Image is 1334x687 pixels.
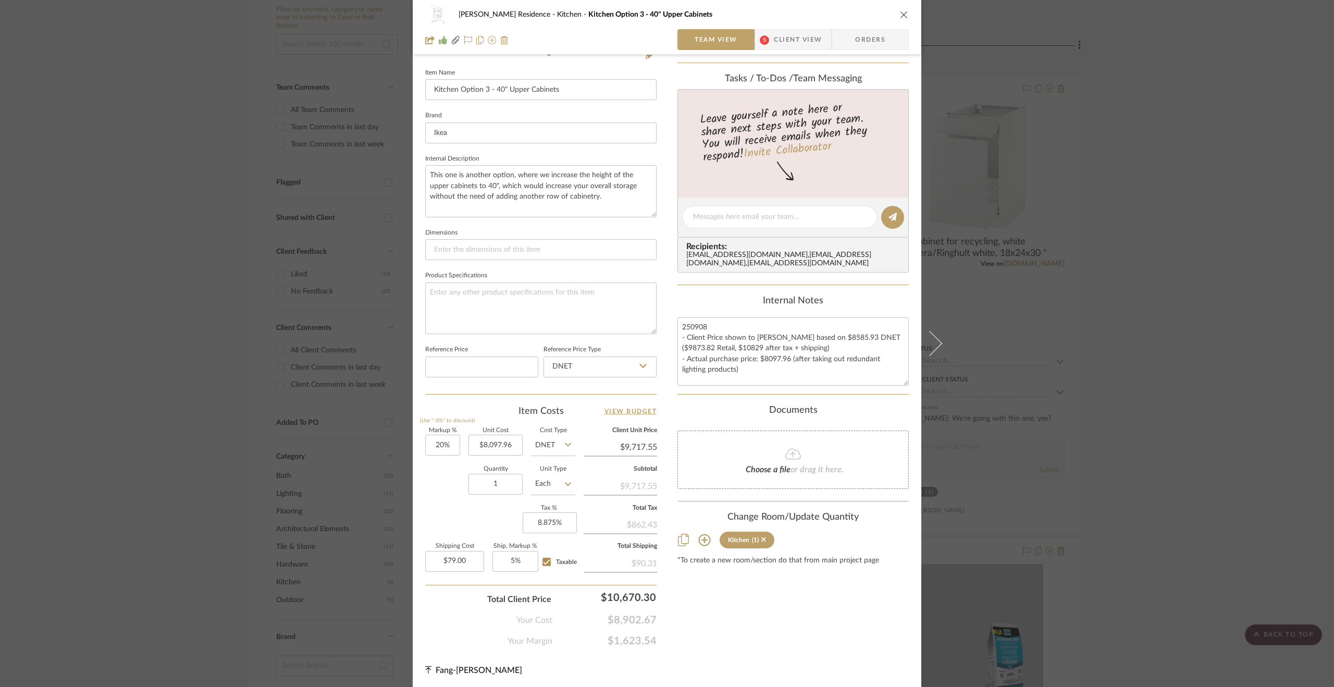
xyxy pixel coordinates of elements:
[588,11,712,18] span: Kitchen Option 3 - 40" Upper Cabinets
[584,476,657,495] div: $9,717.55
[487,593,551,606] span: Total Client Price
[677,405,909,416] div: Documents
[677,296,909,307] div: Internal Notes
[492,544,538,549] label: Ship. Markup %
[425,405,657,418] div: Item Costs
[746,465,790,474] span: Choose a file
[425,347,468,352] label: Reference Price
[725,74,793,83] span: Tasks / To-Dos /
[544,347,601,352] label: Reference Price Type
[523,506,575,511] label: Tax %
[584,467,657,472] label: Subtotal
[425,70,455,76] label: Item Name
[436,666,522,674] span: Fang-[PERSON_NAME]
[676,96,910,166] div: Leave yourself a note here or share next steps with your team. You will receive emails when they ...
[425,239,657,260] input: Enter the dimensions of this item
[425,273,487,278] label: Product Specifications
[468,467,523,472] label: Quantity
[425,156,479,162] label: Internal Description
[531,428,575,433] label: Cost Type
[752,536,759,544] div: (1)
[677,557,909,565] div: *To create a new room/section do that from main project page
[677,512,909,523] div: Change Room/Update Quantity
[584,506,657,511] label: Total Tax
[899,10,909,19] button: close
[500,36,509,44] img: Remove from project
[584,514,657,533] div: $862.43
[557,587,661,608] div: $10,670.30
[508,635,552,647] span: Your Margin
[425,4,450,25] img: 816636b0-314d-409f-b552-82c24d970110_48x40.jpg
[728,536,749,544] div: Kitchen
[774,29,822,50] span: Client View
[459,11,557,18] span: [PERSON_NAME] Residence
[584,428,657,433] label: Client Unit Price
[844,29,897,50] span: Orders
[677,73,909,85] div: team Messaging
[584,544,657,549] label: Total Shipping
[686,251,904,268] div: [EMAIL_ADDRESS][DOMAIN_NAME] , [EMAIL_ADDRESS][DOMAIN_NAME] , [EMAIL_ADDRESS][DOMAIN_NAME]
[425,428,460,433] label: Markup %
[552,614,657,627] span: $8,902.67
[584,553,657,572] div: $90.31
[425,122,657,143] input: Enter Brand
[556,559,577,565] span: Taxable
[790,465,844,474] span: or drag it here.
[425,230,458,236] label: Dimensions
[468,428,523,433] label: Unit Cost
[552,635,657,647] span: $1,623.54
[516,614,552,627] span: Your Cost
[425,113,442,118] label: Brand
[425,544,484,549] label: Shipping Cost
[743,138,832,164] a: Invite Collaborator
[686,242,904,251] span: Recipients:
[695,29,737,50] span: Team View
[604,405,657,418] a: View Budget
[557,11,588,18] span: Kitchen
[531,467,575,472] label: Unit Type
[425,79,657,100] input: Enter Item Name
[760,35,769,45] span: 5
